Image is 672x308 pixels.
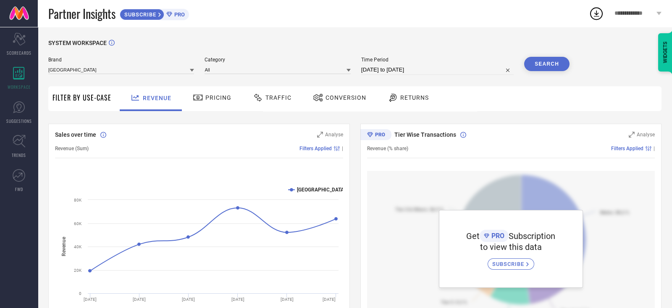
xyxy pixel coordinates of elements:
[74,221,82,226] text: 60K
[7,50,31,56] span: SCORECARDS
[79,291,81,296] text: 0
[466,231,480,241] span: Get
[394,131,456,138] span: Tier Wise Transactions
[361,57,514,63] span: Time Period
[488,252,534,270] a: SUBSCRIBE
[589,6,604,21] div: Open download list
[55,146,89,151] span: Revenue (Sum)
[524,57,570,71] button: Search
[400,94,429,101] span: Returns
[231,297,244,302] text: [DATE]
[12,152,26,158] span: TRENDS
[509,231,555,241] span: Subscription
[84,297,97,302] text: [DATE]
[342,146,343,151] span: |
[8,84,31,90] span: WORKSPACE
[205,57,350,63] span: Category
[74,244,82,249] text: 40K
[48,5,115,22] span: Partner Insights
[48,57,194,63] span: Brand
[120,7,189,20] a: SUBSCRIBEPRO
[360,129,391,142] div: Premium
[297,187,345,193] text: [GEOGRAPHIC_DATA]
[61,236,67,256] tspan: Revenue
[654,146,655,151] span: |
[265,94,291,101] span: Traffic
[611,146,643,151] span: Filters Applied
[281,297,294,302] text: [DATE]
[143,95,171,101] span: Revenue
[325,94,366,101] span: Conversion
[133,297,146,302] text: [DATE]
[55,131,96,138] span: Sales over time
[182,297,195,302] text: [DATE]
[15,186,23,192] span: FWD
[172,11,185,18] span: PRO
[637,132,655,138] span: Analyse
[205,94,231,101] span: Pricing
[323,297,336,302] text: [DATE]
[629,132,635,138] svg: Zoom
[480,242,542,252] span: to view this data
[367,146,408,151] span: Revenue (% share)
[74,268,82,273] text: 20K
[299,146,332,151] span: Filters Applied
[52,93,111,103] span: Filter By Use-Case
[74,198,82,202] text: 80K
[6,118,32,124] span: SUGGESTIONS
[489,232,504,240] span: PRO
[361,65,514,75] input: Select time period
[48,40,107,46] span: SYSTEM WORKSPACE
[325,132,343,138] span: Analyse
[492,261,526,267] span: SUBSCRIBE
[317,132,323,138] svg: Zoom
[120,11,158,18] span: SUBSCRIBE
